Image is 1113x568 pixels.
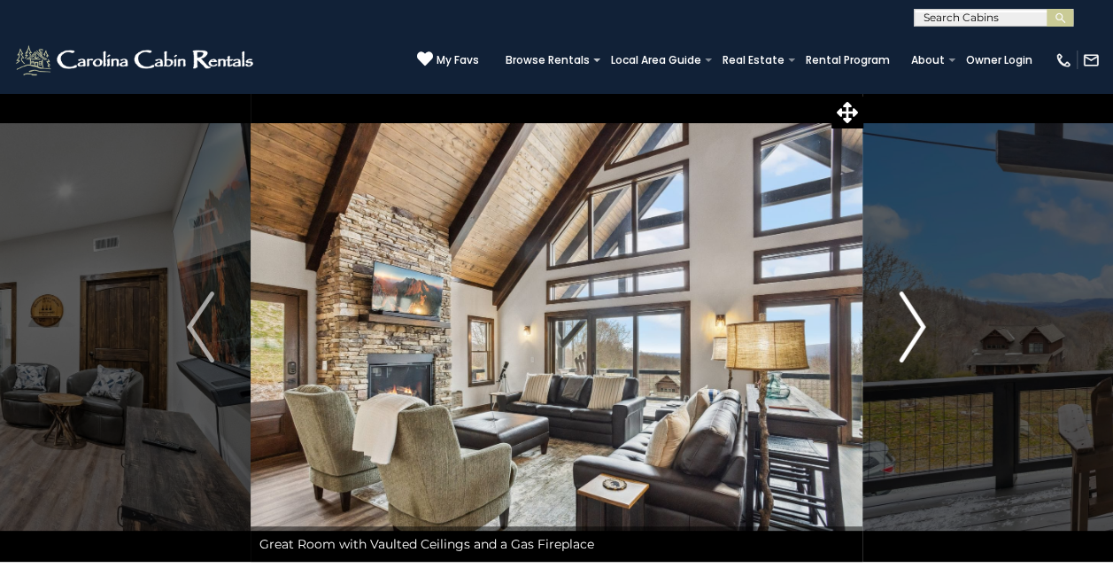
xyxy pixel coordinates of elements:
img: arrow [899,292,925,362]
img: White-1-2.png [13,43,259,78]
img: mail-regular-white.png [1082,51,1100,69]
div: Great Room with Vaulted Ceilings and a Gas Fireplace [251,526,862,562]
a: Local Area Guide [602,48,710,73]
button: Previous [151,92,250,562]
button: Next [862,92,962,562]
a: Browse Rentals [497,48,599,73]
img: phone-regular-white.png [1055,51,1072,69]
a: Rental Program [797,48,899,73]
a: Owner Login [957,48,1041,73]
a: Real Estate [714,48,793,73]
img: arrow [187,292,213,362]
a: My Favs [417,51,479,69]
span: My Favs [437,52,479,68]
a: About [902,48,954,73]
